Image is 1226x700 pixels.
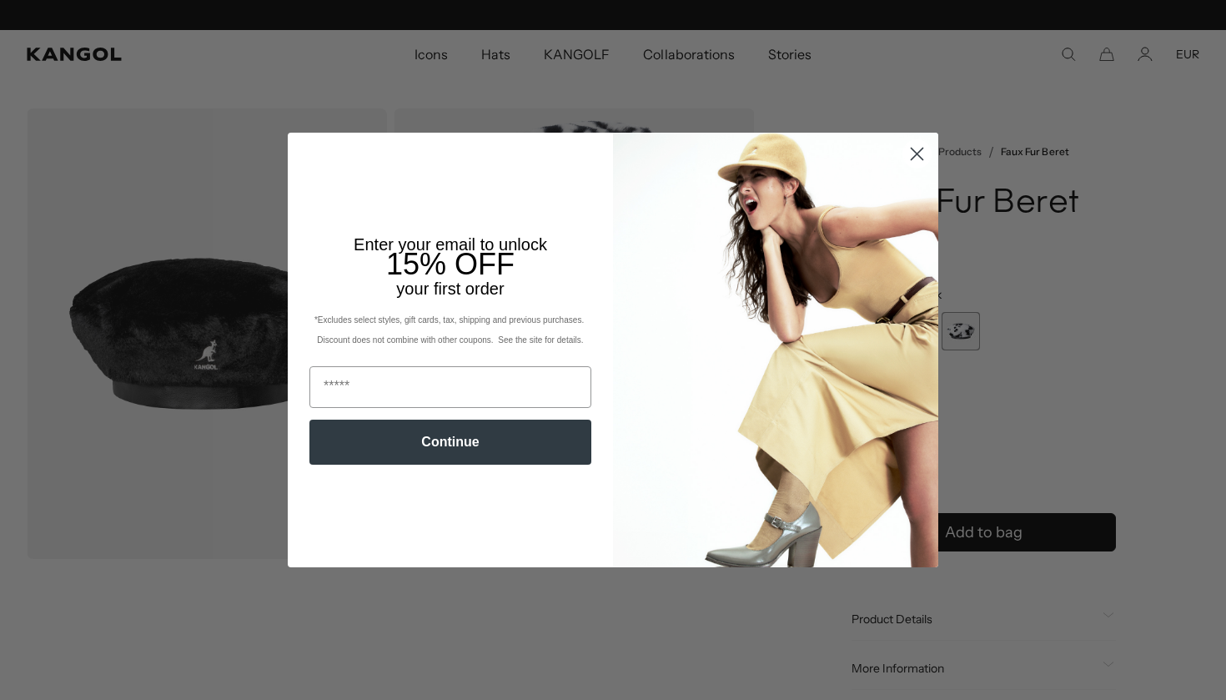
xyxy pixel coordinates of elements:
img: 93be19ad-e773-4382-80b9-c9d740c9197f.jpeg [613,133,938,567]
button: Close dialog [902,139,932,169]
input: Email [309,366,591,408]
span: *Excludes select styles, gift cards, tax, shipping and previous purchases. Discount does not comb... [314,315,586,345]
span: your first order [396,279,504,298]
span: Enter your email to unlock [354,235,547,254]
span: 15% OFF [386,247,515,281]
button: Continue [309,420,591,465]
